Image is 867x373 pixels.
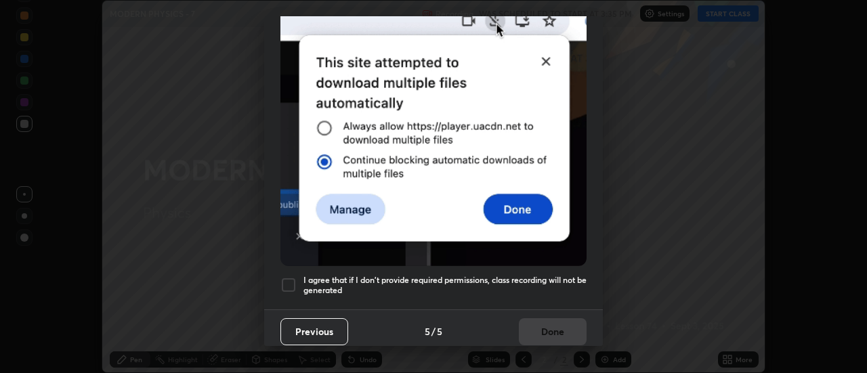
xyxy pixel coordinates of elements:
[280,318,348,345] button: Previous
[431,324,436,338] h4: /
[437,324,442,338] h4: 5
[303,275,587,296] h5: I agree that if I don't provide required permissions, class recording will not be generated
[425,324,430,338] h4: 5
